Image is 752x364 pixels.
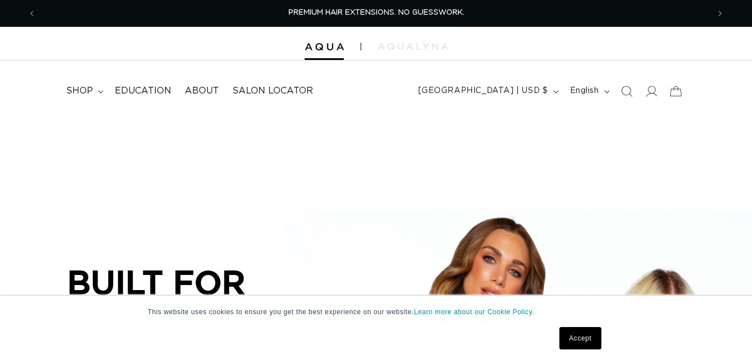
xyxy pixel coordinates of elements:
button: Previous announcement [20,3,44,24]
span: Education [115,85,171,97]
span: PREMIUM HAIR EXTENSIONS. NO GUESSWORK. [288,9,464,16]
button: English [563,81,614,102]
a: Education [108,78,178,104]
a: Learn more about our Cookie Policy. [414,308,534,316]
span: About [185,85,219,97]
span: Salon Locator [232,85,313,97]
summary: shop [59,78,108,104]
span: shop [66,85,93,97]
img: aqualyna.com [378,43,448,50]
a: Accept [559,327,601,349]
a: About [178,78,226,104]
a: Salon Locator [226,78,320,104]
img: Aqua Hair Extensions [305,43,344,51]
p: This website uses cookies to ensure you get the best experience on our website. [148,307,605,317]
button: [GEOGRAPHIC_DATA] | USD $ [412,81,563,102]
button: Next announcement [708,3,732,24]
span: [GEOGRAPHIC_DATA] | USD $ [418,85,548,97]
span: English [570,85,599,97]
summary: Search [614,79,639,104]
